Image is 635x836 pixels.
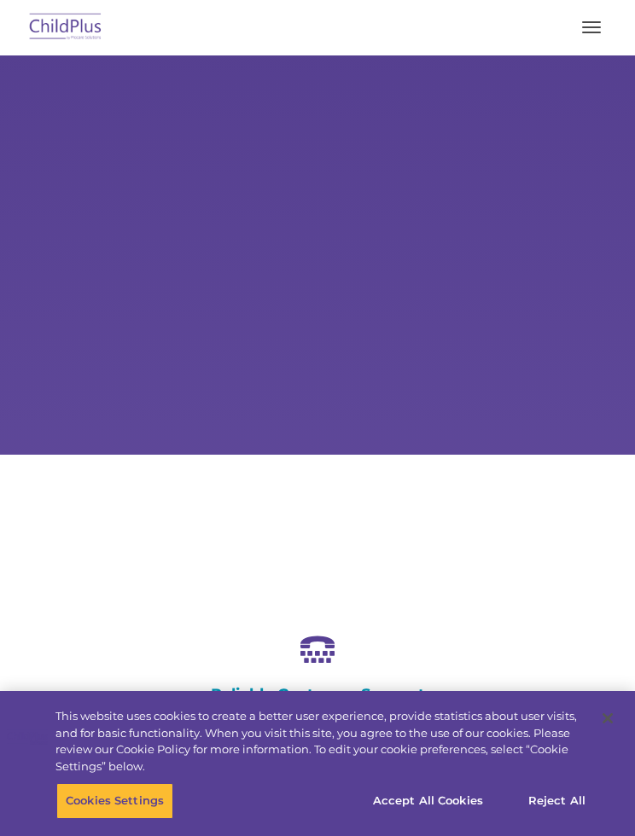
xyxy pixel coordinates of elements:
[364,783,492,819] button: Accept All Cookies
[26,8,106,48] img: ChildPlus by Procare Solutions
[55,708,590,775] div: This website uses cookies to create a better user experience, provide statistics about user visit...
[138,685,497,704] h4: Reliable Customer Support
[589,700,626,737] button: Close
[56,783,173,819] button: Cookies Settings
[504,783,610,819] button: Reject All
